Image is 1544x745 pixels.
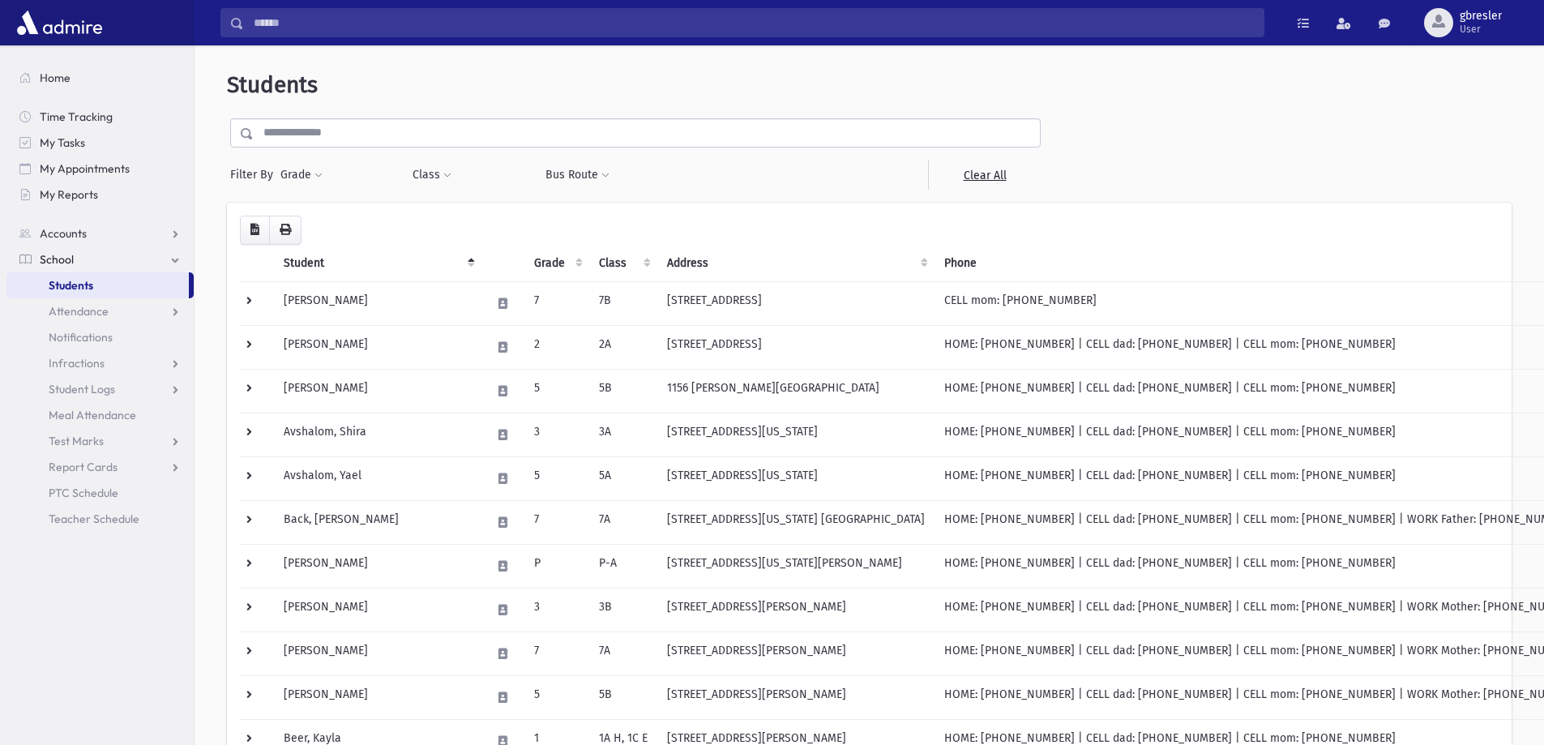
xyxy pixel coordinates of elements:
th: Student: activate to sort column descending [274,245,481,282]
a: Notifications [6,324,194,350]
span: Accounts [40,226,87,241]
td: 2A [589,325,657,369]
td: [STREET_ADDRESS][US_STATE] [GEOGRAPHIC_DATA] [657,500,935,544]
span: Student Logs [49,382,115,396]
img: AdmirePro [13,6,106,39]
a: Students [6,272,189,298]
td: 2 [524,325,589,369]
th: Address: activate to sort column ascending [657,245,935,282]
a: Clear All [928,161,1041,190]
button: CSV [240,216,270,245]
td: [PERSON_NAME] [274,325,481,369]
button: Class [412,161,452,190]
td: 1156 [PERSON_NAME][GEOGRAPHIC_DATA] [657,369,935,413]
span: Attendance [49,304,109,319]
td: [STREET_ADDRESS] [657,325,935,369]
span: My Reports [40,187,98,202]
span: Notifications [49,330,113,345]
a: Student Logs [6,376,194,402]
td: [STREET_ADDRESS][US_STATE] [657,456,935,500]
a: Teacher Schedule [6,506,194,532]
td: 3 [524,588,589,632]
a: Infractions [6,350,194,376]
th: Class: activate to sort column ascending [589,245,657,282]
td: Avshalom, Shira [274,413,481,456]
span: Time Tracking [40,109,113,124]
span: PTC Schedule [49,486,118,500]
a: My Appointments [6,156,194,182]
td: 7A [589,632,657,675]
td: [PERSON_NAME] [274,588,481,632]
td: [PERSON_NAME] [274,632,481,675]
button: Grade [280,161,323,190]
td: 5B [589,675,657,719]
td: Avshalom, Yael [274,456,481,500]
td: [PERSON_NAME] [274,281,481,325]
td: 7B [589,281,657,325]
span: Home [40,71,71,85]
td: 5 [524,369,589,413]
a: School [6,246,194,272]
span: My Tasks [40,135,85,150]
td: 7 [524,500,589,544]
span: Report Cards [49,460,118,474]
input: Search [244,8,1264,37]
a: My Tasks [6,130,194,156]
td: 3 [524,413,589,456]
td: 3A [589,413,657,456]
a: My Reports [6,182,194,208]
span: Students [49,278,93,293]
span: School [40,252,74,267]
td: 5 [524,675,589,719]
td: [PERSON_NAME] [274,544,481,588]
td: 5B [589,369,657,413]
span: Filter By [230,166,280,183]
td: Back, [PERSON_NAME] [274,500,481,544]
td: 5 [524,456,589,500]
td: [STREET_ADDRESS][US_STATE][PERSON_NAME] [657,544,935,588]
td: P-A [589,544,657,588]
span: gbresler [1460,10,1502,23]
span: Teacher Schedule [49,512,139,526]
td: 5A [589,456,657,500]
span: Meal Attendance [49,408,136,422]
td: [STREET_ADDRESS][PERSON_NAME] [657,675,935,719]
td: [PERSON_NAME] [274,369,481,413]
td: [STREET_ADDRESS][PERSON_NAME] [657,588,935,632]
a: PTC Schedule [6,480,194,506]
td: 7A [589,500,657,544]
td: 7 [524,632,589,675]
td: P [524,544,589,588]
a: Meal Attendance [6,402,194,428]
a: Report Cards [6,454,194,480]
a: Accounts [6,221,194,246]
span: Students [227,71,318,98]
button: Bus Route [545,161,610,190]
td: 3B [589,588,657,632]
td: [PERSON_NAME] [274,675,481,719]
td: 7 [524,281,589,325]
th: Grade: activate to sort column ascending [524,245,589,282]
td: [STREET_ADDRESS][PERSON_NAME] [657,632,935,675]
span: Test Marks [49,434,104,448]
button: Print [269,216,302,245]
span: My Appointments [40,161,130,176]
td: [STREET_ADDRESS][US_STATE] [657,413,935,456]
a: Attendance [6,298,194,324]
span: User [1460,23,1502,36]
a: Test Marks [6,428,194,454]
a: Time Tracking [6,104,194,130]
td: [STREET_ADDRESS] [657,281,935,325]
a: Home [6,65,194,91]
span: Infractions [49,356,105,370]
